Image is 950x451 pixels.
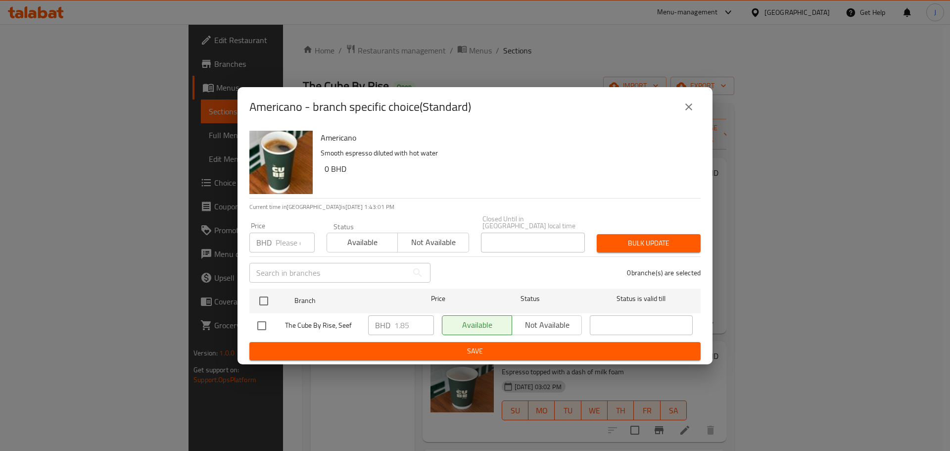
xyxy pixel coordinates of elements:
img: Americano [249,131,313,194]
span: The Cube By Rise, Seef [285,319,360,332]
h6: 0 BHD [325,162,693,176]
input: Please enter price [394,315,434,335]
input: Please enter price [276,233,315,252]
p: Smooth espresso diluted with hot water [321,147,693,159]
span: Price [405,293,471,305]
span: Bulk update [605,237,693,250]
span: Branch [294,295,397,307]
span: Available [331,235,394,250]
p: 0 branche(s) are selected [627,268,701,278]
h2: Americano - branch specific choice(Standard) [249,99,471,115]
button: Bulk update [597,234,701,252]
button: Save [249,342,701,360]
input: Search in branches [249,263,408,283]
p: Current time in [GEOGRAPHIC_DATA] is [DATE] 1:43:01 PM [249,202,701,211]
span: Not available [402,235,465,250]
span: Status is valid till [590,293,693,305]
button: Available [327,233,398,252]
h6: Americano [321,131,693,145]
span: Save [257,345,693,357]
p: BHD [256,237,272,249]
span: Status [479,293,582,305]
button: close [677,95,701,119]
p: BHD [375,319,390,331]
button: Not available [397,233,469,252]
